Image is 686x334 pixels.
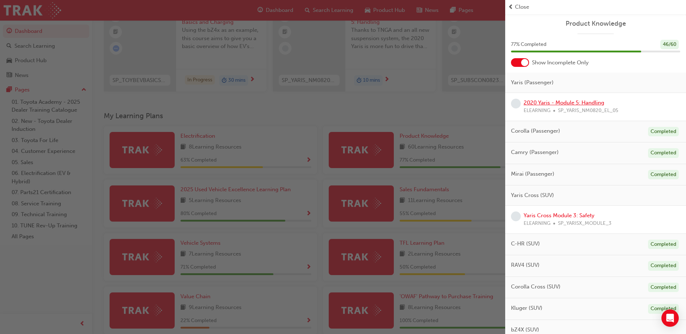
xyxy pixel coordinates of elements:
div: Completed [648,148,679,158]
button: prev-iconClose [508,3,683,11]
span: Close [515,3,529,11]
span: RAV4 (SUV) [511,261,540,269]
span: Camry (Passenger) [511,148,559,157]
span: Corolla Cross (SUV) [511,283,561,291]
a: Yaris Cross Module 3: Safety [524,212,595,219]
span: Yaris (Passenger) [511,78,554,87]
span: SP_YARISX_MODULE_3 [558,219,612,228]
div: Completed [648,283,679,292]
div: 46 / 60 [660,40,679,50]
div: Completed [648,170,679,180]
span: SP_YARIS_NM0820_EL_05 [558,107,618,115]
span: ELEARNING [524,219,550,228]
div: Completed [648,127,679,137]
div: Open Intercom Messenger [661,309,679,327]
span: Mirai (Passenger) [511,170,554,178]
div: Completed [648,304,679,314]
span: prev-icon [508,3,514,11]
span: Kluger (SUV) [511,304,542,312]
span: C-HR (SUV) [511,240,540,248]
span: Corolla (Passenger) [511,127,560,135]
span: 77 % Completed [511,40,546,49]
a: Product Knowledge [511,20,680,28]
span: Yaris Cross (SUV) [511,191,554,200]
span: learningRecordVerb_NONE-icon [511,99,521,108]
div: Completed [648,240,679,249]
span: ELEARNING [524,107,550,115]
span: learningRecordVerb_NONE-icon [511,211,521,221]
span: bZ4X (SUV) [511,326,539,334]
span: Show Incomplete Only [532,59,589,67]
a: 2020 Yaris - Module 5: Handling [524,99,604,106]
div: Completed [648,261,679,271]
